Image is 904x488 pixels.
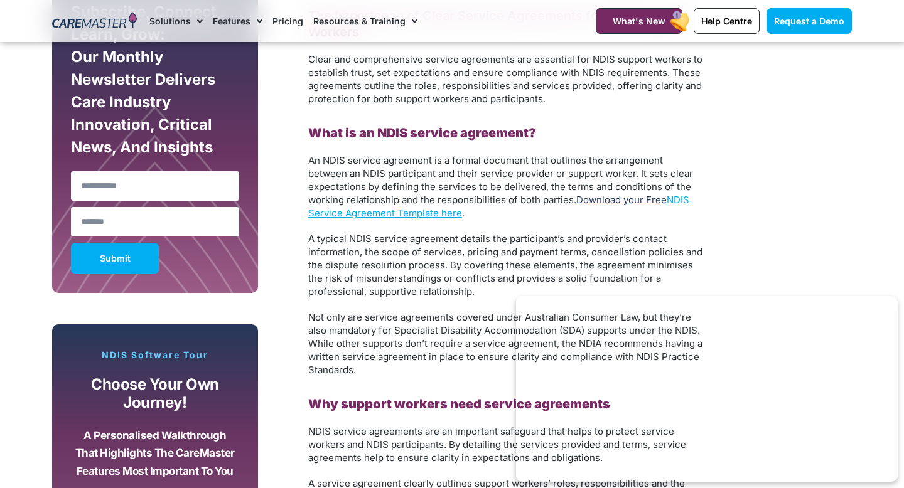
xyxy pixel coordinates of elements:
[100,255,131,262] span: Submit
[613,16,665,26] span: What's New
[774,16,844,26] span: Request a Demo
[308,53,702,105] span: Clear and comprehensive service agreements are essential for NDIS support workers to establish tr...
[308,154,693,206] span: An NDIS service agreement is a formal document that outlines the arrangement between an NDIS part...
[71,243,159,274] button: Submit
[52,12,137,31] img: CareMaster Logo
[308,154,704,220] p: .
[74,427,236,480] p: A personalised walkthrough that highlights the CareMaster features most important to you
[596,8,682,34] a: What's New
[694,8,760,34] a: Help Centre
[308,125,536,141] b: What is an NDIS service agreement?
[308,425,686,464] span: NDIS service agreements are an important safeguard that helps to protect service workers and NDIS...
[308,194,689,219] a: NDIS Service Agreement Template here
[68,1,242,165] div: Subscribe, Connect, Learn, Grow: Our Monthly Newsletter Delivers Care Industry Innovation, Critic...
[576,194,667,206] a: Download your Free
[308,396,610,411] b: Why support workers need service agreements
[308,233,702,297] span: A typical NDIS service agreement details the participant’s and provider’s contact information, th...
[308,311,702,376] span: Not only are service agreements covered under Australian Consumer Law, but they’re also mandatory...
[74,376,236,411] p: Choose your own journey!
[516,296,898,482] iframe: Popup CTA
[767,8,852,34] a: Request a Demo
[701,16,752,26] span: Help Centre
[65,349,245,361] p: NDIS Software Tour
